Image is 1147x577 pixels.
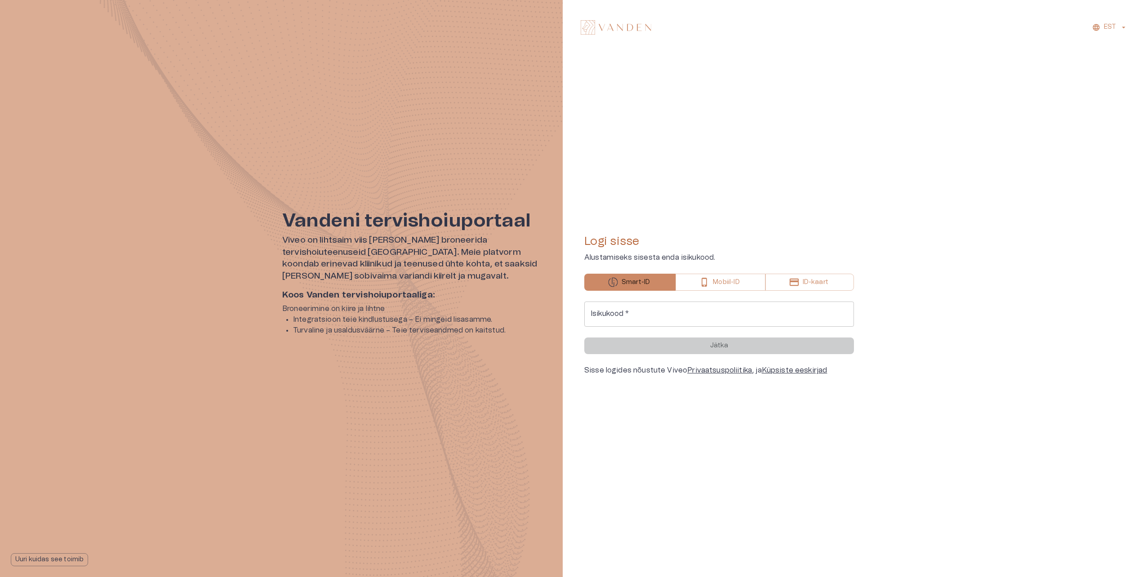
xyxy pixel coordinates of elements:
a: Küpsiste eeskirjad [762,367,827,374]
p: Mobiil-ID [713,278,739,287]
button: Mobiil-ID [676,274,765,291]
h4: Logi sisse [584,234,854,249]
button: Smart-ID [584,274,676,291]
p: Uuri kuidas see toimib [15,555,84,564]
p: EST [1104,22,1116,32]
button: ID-kaart [765,274,854,291]
a: Privaatsuspoliitika [687,367,752,374]
p: Alustamiseks sisesta enda isikukood. [584,252,854,263]
button: EST [1091,21,1129,34]
iframe: Help widget launcher [1077,536,1147,561]
p: ID-kaart [803,278,828,287]
div: Sisse logides nõustute Viveo , ja [584,365,854,376]
p: Smart-ID [622,278,650,287]
img: Vanden logo [581,20,651,35]
button: Uuri kuidas see toimib [11,553,88,566]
